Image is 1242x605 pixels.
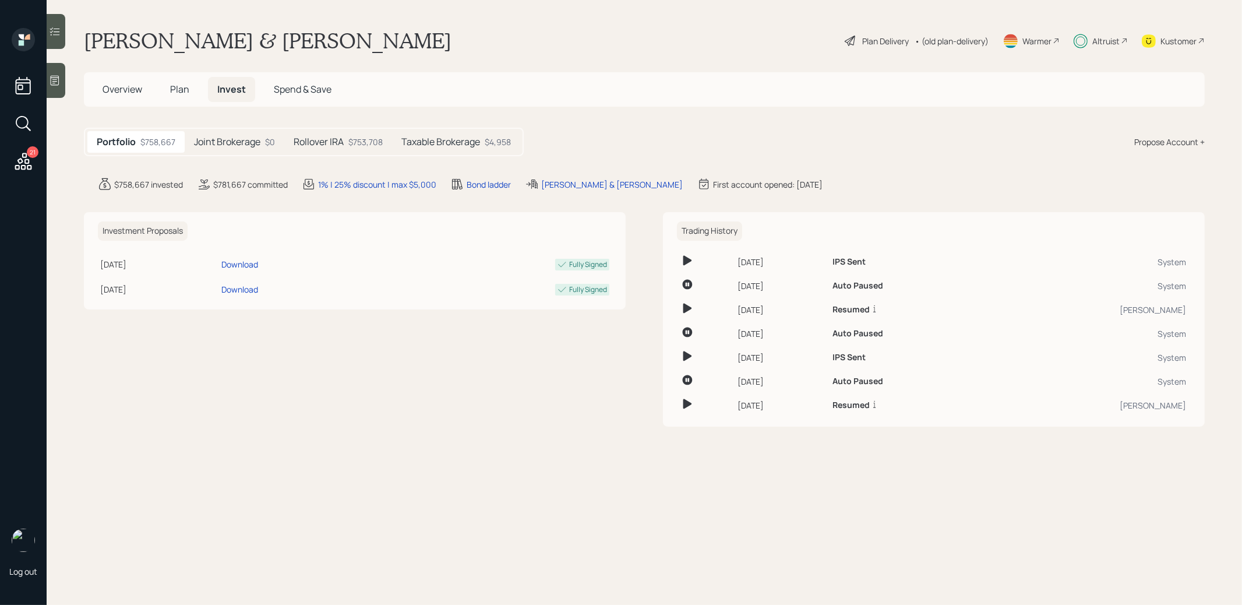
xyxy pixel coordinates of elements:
[862,35,909,47] div: Plan Delivery
[274,83,331,96] span: Spend & Save
[832,329,883,339] h6: Auto Paused
[97,136,136,147] h5: Portfolio
[541,178,683,191] div: [PERSON_NAME] & [PERSON_NAME]
[27,146,38,158] div: 21
[738,256,823,268] div: [DATE]
[738,351,823,364] div: [DATE]
[832,305,870,315] h6: Resumed
[100,258,217,270] div: [DATE]
[993,351,1186,364] div: System
[103,83,142,96] span: Overview
[832,377,883,386] h6: Auto Paused
[98,221,188,241] h6: Investment Proposals
[738,304,823,316] div: [DATE]
[100,283,217,296] div: [DATE]
[140,136,175,148] div: $758,667
[170,83,189,96] span: Plan
[915,35,989,47] div: • (old plan-delivery)
[213,178,288,191] div: $781,667 committed
[832,400,870,410] h6: Resumed
[713,178,823,191] div: First account opened: [DATE]
[738,280,823,292] div: [DATE]
[569,259,607,270] div: Fully Signed
[318,178,436,191] div: 1% | 25% discount | max $5,000
[84,28,451,54] h1: [PERSON_NAME] & [PERSON_NAME]
[265,136,275,148] div: $0
[738,328,823,340] div: [DATE]
[832,281,883,291] h6: Auto Paused
[401,136,480,147] h5: Taxable Brokerage
[993,256,1186,268] div: System
[114,178,183,191] div: $758,667 invested
[9,566,37,577] div: Log out
[738,399,823,411] div: [DATE]
[993,328,1186,340] div: System
[1022,35,1052,47] div: Warmer
[832,353,866,363] h6: IPS Sent
[1092,35,1120,47] div: Altruist
[738,375,823,388] div: [DATE]
[348,136,383,148] div: $753,708
[12,529,35,552] img: treva-nostdahl-headshot.png
[993,280,1186,292] div: System
[221,258,258,270] div: Download
[569,284,607,295] div: Fully Signed
[993,304,1186,316] div: [PERSON_NAME]
[1160,35,1197,47] div: Kustomer
[832,257,866,267] h6: IPS Sent
[294,136,344,147] h5: Rollover IRA
[467,178,511,191] div: Bond ladder
[993,375,1186,388] div: System
[217,83,246,96] span: Invest
[194,136,260,147] h5: Joint Brokerage
[485,136,511,148] div: $4,958
[677,221,742,241] h6: Trading History
[221,283,258,296] div: Download
[993,399,1186,411] div: [PERSON_NAME]
[1134,136,1205,148] div: Propose Account +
